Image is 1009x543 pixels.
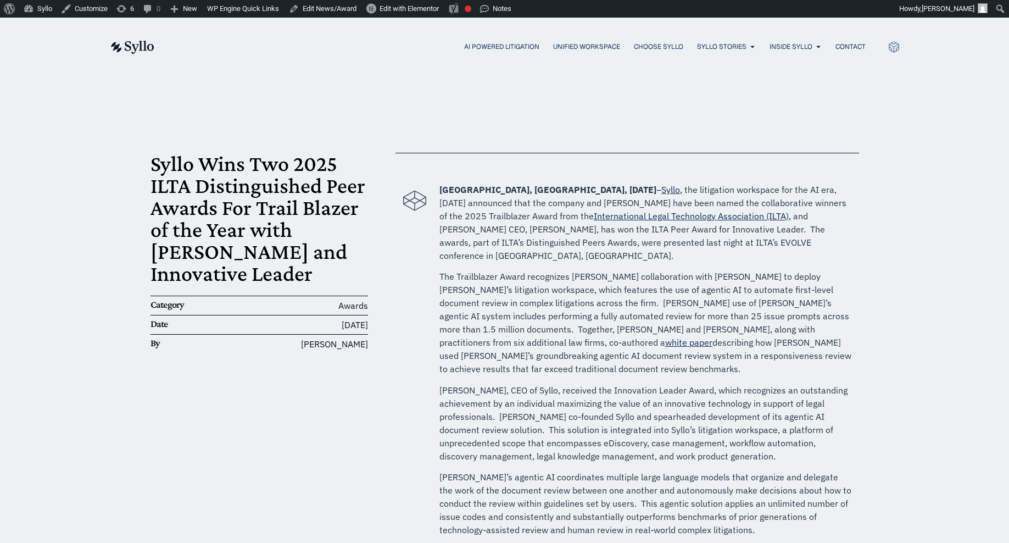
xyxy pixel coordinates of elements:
[465,5,471,12] div: Focus keyphrase not set
[634,42,683,52] a: Choose Syllo
[439,384,853,463] p: [PERSON_NAME], CEO of Syllo, received the Innovation Leader Award, which recognizes an outstandin...
[150,153,369,285] h1: Syllo Wins Two 2025 ILTA Distinguished Peer Awards For Trail Blazer of the Year with [PERSON_NAME...
[150,299,223,311] h6: Category
[150,318,223,330] h6: Date
[665,337,712,348] a: white paper
[464,42,539,52] a: AI Powered Litigation
[697,42,746,52] a: Syllo Stories
[380,4,439,13] span: Edit with Elementor
[439,184,656,195] strong: [GEOGRAPHIC_DATA], [GEOGRAPHIC_DATA], [DATE]
[439,183,853,262] p: – , the litigation workspace for the AI era, [DATE] announced that the company and [PERSON_NAME] ...
[342,319,368,330] time: [DATE]
[553,42,620,52] a: Unified Workspace
[594,210,789,221] a: International Legal Technology Association (ILTA)
[439,270,853,375] p: The Trailblazer Award recognizes [PERSON_NAME] collaboration with [PERSON_NAME] to deploy [PERSON...
[835,42,866,52] a: Contact
[176,42,866,52] nav: Menu
[338,300,368,311] span: Awards
[150,337,223,350] h6: By
[176,42,866,52] div: Menu Toggle
[439,470,853,536] p: [PERSON_NAME]’s agentic AI coordinates multiple large language models that organize and delegate ...
[301,337,368,351] span: [PERSON_NAME]
[661,184,680,195] a: Syllo
[770,42,812,52] a: Inside Syllo
[922,4,974,13] span: [PERSON_NAME]
[109,41,154,54] img: syllo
